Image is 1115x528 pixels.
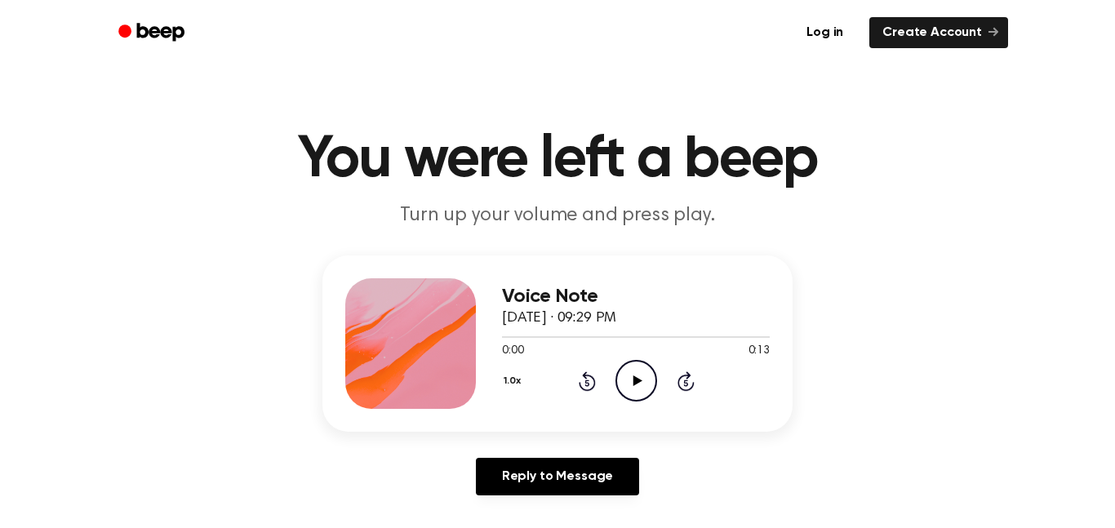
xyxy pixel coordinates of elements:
[476,458,639,495] a: Reply to Message
[502,343,523,360] span: 0:00
[244,202,871,229] p: Turn up your volume and press play.
[502,286,770,308] h3: Voice Note
[140,131,975,189] h1: You were left a beep
[107,17,199,49] a: Beep
[502,367,526,395] button: 1.0x
[749,343,770,360] span: 0:13
[869,17,1008,48] a: Create Account
[790,14,860,51] a: Log in
[502,311,616,326] span: [DATE] · 09:29 PM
